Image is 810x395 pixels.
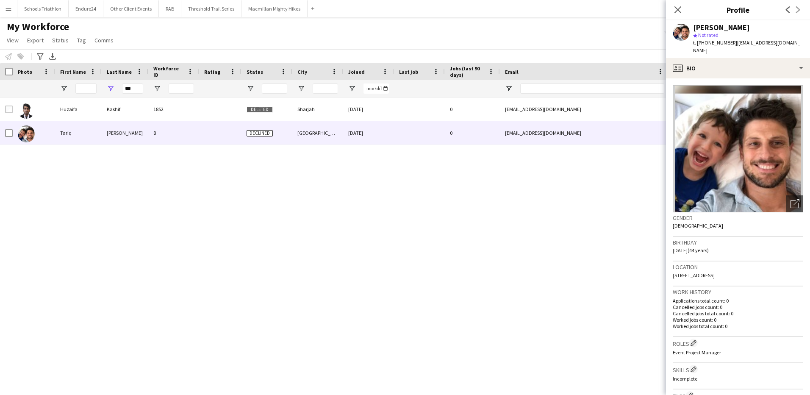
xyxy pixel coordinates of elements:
[673,85,803,212] img: Crew avatar or photo
[3,35,22,46] a: View
[60,69,86,75] span: First Name
[35,51,45,61] app-action-btn: Advanced filters
[445,97,500,121] div: 0
[673,298,803,304] p: Applications total count: 0
[75,83,97,94] input: First Name Filter Input
[445,121,500,145] div: 0
[673,304,803,310] p: Cancelled jobs count: 0
[673,223,723,229] span: [DEMOGRAPHIC_DATA]
[102,121,148,145] div: [PERSON_NAME]
[107,85,114,92] button: Open Filter Menu
[450,65,485,78] span: Jobs (last 90 days)
[69,0,103,17] button: Endure24
[673,323,803,329] p: Worked jobs total count: 0
[673,317,803,323] p: Worked jobs count: 0
[247,69,263,75] span: Status
[18,125,35,142] img: Tariq Elkashef
[122,83,143,94] input: Last Name Filter Input
[159,0,181,17] button: RAB
[292,97,343,121] div: Sharjah
[673,272,715,278] span: [STREET_ADDRESS]
[47,51,58,61] app-action-btn: Export XLSX
[5,106,13,113] input: Row Selection is disabled for this row (unchecked)
[292,121,343,145] div: [GEOGRAPHIC_DATA]
[52,36,69,44] span: Status
[247,85,254,92] button: Open Filter Menu
[505,85,513,92] button: Open Filter Menu
[673,288,803,296] h3: Work history
[241,0,308,17] button: Macmillan Mighty Hikes
[693,39,800,53] span: | [EMAIL_ADDRESS][DOMAIN_NAME]
[673,365,803,374] h3: Skills
[148,97,199,121] div: 1852
[7,36,19,44] span: View
[55,121,102,145] div: Tariq
[27,36,44,44] span: Export
[673,214,803,222] h3: Gender
[107,69,132,75] span: Last Name
[693,24,750,31] div: [PERSON_NAME]
[153,65,184,78] span: Workforce ID
[60,85,68,92] button: Open Filter Menu
[77,36,86,44] span: Tag
[17,0,69,17] button: Schools Triathlon
[500,121,669,145] div: [EMAIL_ADDRESS][DOMAIN_NAME]
[666,4,810,15] h3: Profile
[693,39,737,46] span: t. [PHONE_NUMBER]
[520,83,664,94] input: Email Filter Input
[24,35,47,46] a: Export
[343,121,394,145] div: [DATE]
[666,58,810,78] div: Bio
[91,35,117,46] a: Comms
[247,130,273,136] span: Declined
[18,102,35,119] img: Huzaifa Kashif
[505,69,519,75] span: Email
[399,69,418,75] span: Last job
[103,0,159,17] button: Other Client Events
[262,83,287,94] input: Status Filter Input
[313,83,338,94] input: City Filter Input
[343,97,394,121] div: [DATE]
[7,20,69,33] span: My Workforce
[204,69,220,75] span: Rating
[673,349,721,356] span: Event Project Manager
[698,32,718,38] span: Not rated
[148,121,199,145] div: 8
[297,69,307,75] span: City
[363,83,389,94] input: Joined Filter Input
[500,97,669,121] div: [EMAIL_ADDRESS][DOMAIN_NAME]
[247,106,273,113] span: Deleted
[74,35,89,46] a: Tag
[673,263,803,271] h3: Location
[181,0,241,17] button: Threshold Trail Series
[673,376,803,382] p: Incomplete
[102,97,148,121] div: Kashif
[49,35,72,46] a: Status
[348,85,356,92] button: Open Filter Menu
[673,339,803,348] h3: Roles
[673,247,709,253] span: [DATE] (44 years)
[673,239,803,246] h3: Birthday
[673,310,803,317] p: Cancelled jobs total count: 0
[153,85,161,92] button: Open Filter Menu
[348,69,365,75] span: Joined
[18,69,32,75] span: Photo
[786,195,803,212] div: Open photos pop-in
[297,85,305,92] button: Open Filter Menu
[169,83,194,94] input: Workforce ID Filter Input
[55,97,102,121] div: Huzaifa
[94,36,114,44] span: Comms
